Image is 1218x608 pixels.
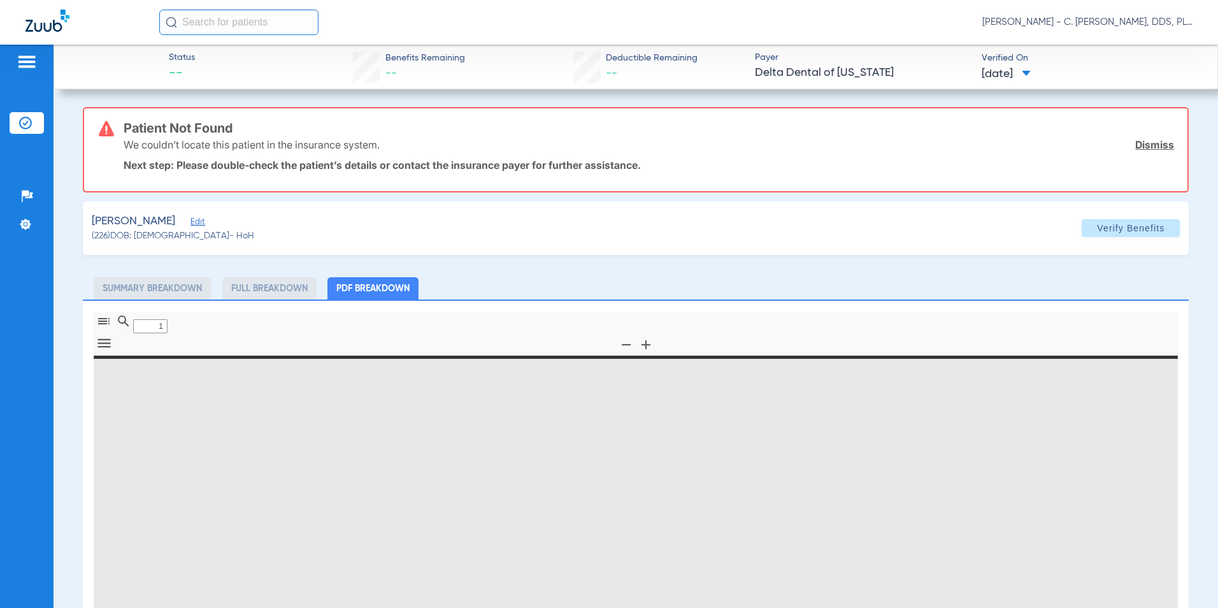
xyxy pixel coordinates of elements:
span: -- [606,68,617,79]
span: Delta Dental of [US_STATE] [755,65,971,81]
input: Search for patients [159,10,319,35]
span: [DATE] [982,66,1031,82]
button: Verify Benefits [1082,219,1180,237]
span: Verified On [982,52,1198,65]
span: -- [385,68,397,79]
p: We couldn’t locate this patient in the insurance system. [124,138,380,151]
button: Tools [93,336,115,353]
li: Summary Breakdown [94,277,211,300]
span: [PERSON_NAME] - C. [PERSON_NAME], DDS, PLLC dba [PERSON_NAME] Dentistry [982,16,1193,29]
pdf-shy-button: Zoom Out [616,345,636,354]
button: Zoom In [635,336,657,354]
h3: Patient Not Found [124,122,1175,134]
span: Verify Benefits [1097,223,1164,233]
button: Toggle Sidebar [93,312,115,331]
img: Search Icon [166,17,177,28]
input: Page [133,319,168,333]
span: -- [169,65,195,83]
a: Dismiss [1135,138,1174,151]
pdf-shy-button: Toggle Sidebar [94,321,113,331]
span: Status [169,51,195,64]
span: [PERSON_NAME] [92,214,175,229]
pdf-shy-button: Find in Document [113,321,133,331]
svg: Tools [96,335,113,352]
span: Deductible Remaining [606,52,698,65]
img: hamburger-icon [17,54,37,69]
pdf-shy-button: Zoom In [636,345,656,354]
span: Edit [190,217,202,229]
button: Zoom Out [615,336,637,354]
img: error-icon [99,121,114,136]
span: (226) DOB: [DEMOGRAPHIC_DATA] - HoH [92,229,254,243]
img: Zuub Logo [25,10,69,32]
li: PDF Breakdown [327,277,419,300]
button: Find in Document [113,312,134,331]
li: Full Breakdown [222,277,317,300]
span: Payer [755,51,971,64]
p: Next step: Please double-check the patient’s details or contact the insurance payer for further a... [124,159,1175,171]
span: Benefits Remaining [385,52,465,65]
